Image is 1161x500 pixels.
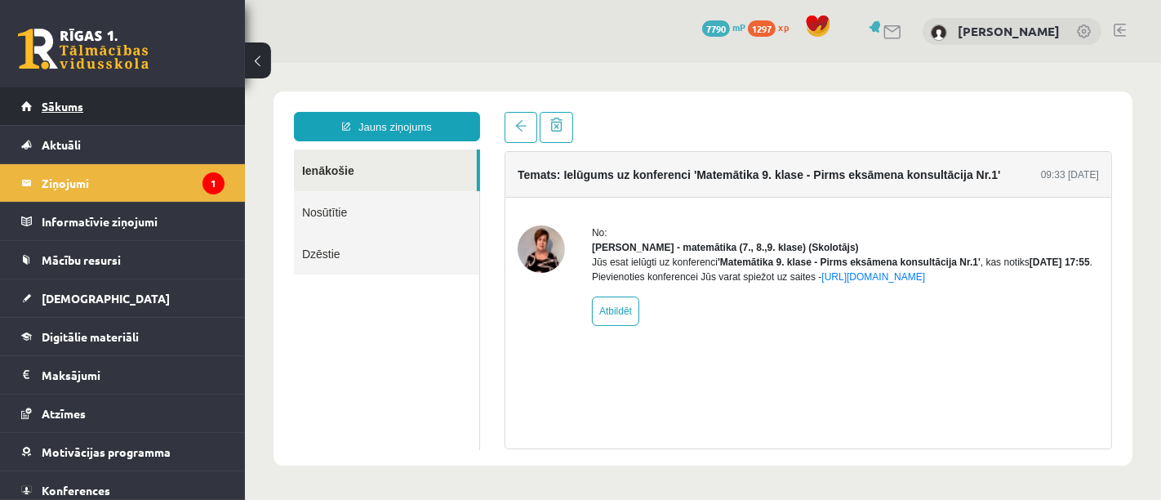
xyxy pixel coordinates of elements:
a: Dzēstie [49,170,234,212]
a: Ziņojumi1 [21,164,225,202]
i: 1 [202,172,225,194]
span: mP [732,20,745,33]
span: xp [778,20,789,33]
div: No: [347,163,854,177]
span: Mācību resursi [42,252,121,267]
a: Motivācijas programma [21,433,225,471]
span: Digitālie materiāli [42,329,139,344]
a: Mācību resursi [21,241,225,279]
legend: Informatīvie ziņojumi [42,203,225,240]
img: Irēna Roze - matemātika (7., 8.,9. klase) [273,163,320,210]
a: Atzīmes [21,395,225,432]
span: Atzīmes [42,406,86,421]
span: Motivācijas programma [42,444,171,459]
span: [DEMOGRAPHIC_DATA] [42,291,170,306]
img: Kristīna Vološina [931,25,947,41]
a: [PERSON_NAME] [958,23,1060,39]
a: Nosūtītie [49,128,234,170]
h4: Temats: Ielūgums uz konferenci 'Matemātika 9. klase - Pirms eksāmena konsultācija Nr.1' [273,105,756,118]
a: Sākums [21,87,225,125]
div: Jūs esat ielūgti uz konferenci , kas notiks . Pievienoties konferencei Jūs varat spiežot uz saites - [347,192,854,221]
span: 1297 [748,20,776,37]
a: Ienākošie [49,87,232,128]
a: Maksājumi [21,356,225,394]
div: 09:33 [DATE] [796,105,854,119]
b: 'Matemātika 9. klase - Pirms eksāmena konsultācija Nr.1' [473,194,736,205]
span: Sākums [42,99,83,114]
span: Aktuāli [42,137,81,152]
a: [DEMOGRAPHIC_DATA] [21,279,225,317]
legend: Maksājumi [42,356,225,394]
a: Informatīvie ziņojumi [21,203,225,240]
a: [URL][DOMAIN_NAME] [576,208,680,220]
legend: Ziņojumi [42,164,225,202]
b: [DATE] 17:55 [785,194,845,205]
a: Aktuāli [21,126,225,163]
span: 7790 [702,20,730,37]
strong: [PERSON_NAME] - matemātika (7., 8.,9. klase) (Skolotājs) [347,179,614,190]
a: Jauns ziņojums [49,49,235,78]
a: Digitālie materiāli [21,318,225,355]
a: Rīgas 1. Tālmācības vidusskola [18,29,149,69]
a: Atbildēt [347,234,394,263]
a: 1297 xp [748,20,797,33]
a: 7790 mP [702,20,745,33]
span: Konferences [42,483,110,498]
